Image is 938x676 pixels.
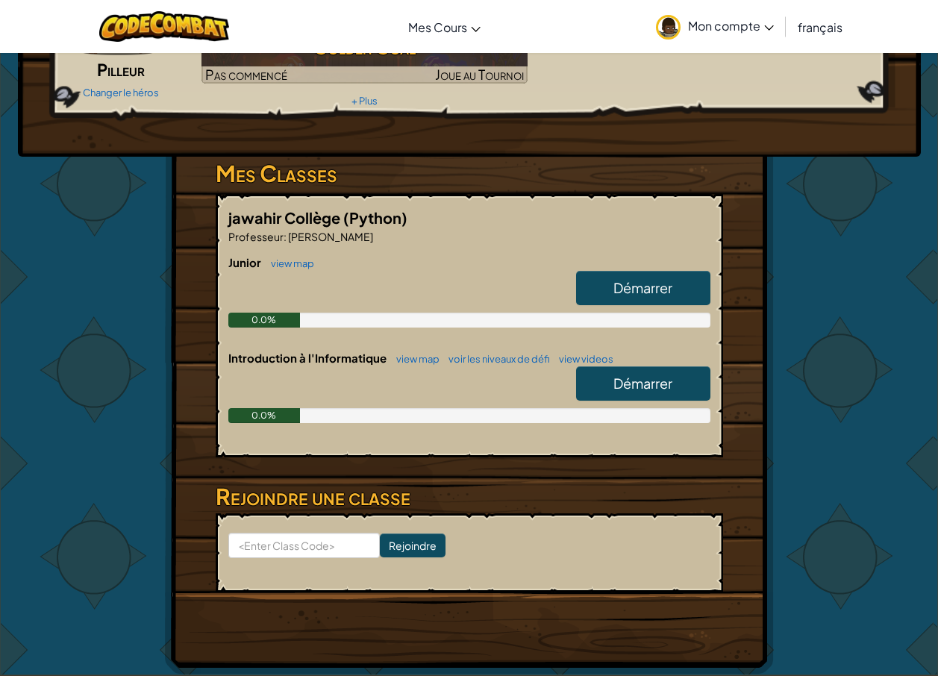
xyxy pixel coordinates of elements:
a: Mes Cours [401,7,488,47]
span: : [284,230,287,243]
a: view videos [551,353,613,365]
div: 0.0% [228,408,301,423]
img: avatar [656,15,681,40]
img: CodeCombat logo [99,11,230,42]
input: Rejoindre [380,533,445,557]
span: Pas commencé [205,66,287,83]
a: Changer le héros [83,87,159,98]
span: Mon compte [688,18,774,34]
h3: Mes Classes [216,157,723,190]
span: Professeur [228,230,284,243]
h3: Rejoindre une classe [216,480,723,513]
span: Pilleur [97,59,145,80]
input: <Enter Class Code> [228,533,380,558]
span: Introduction à l'Informatique [228,351,389,365]
span: Junior [228,255,263,269]
span: Démarrer [613,375,672,392]
div: 0.0% [228,313,301,328]
span: Joue au Tournoi [435,66,524,83]
a: Mon compte [648,3,781,50]
span: français [798,19,842,35]
span: [PERSON_NAME] [287,230,373,243]
span: Démarrer [613,279,672,296]
a: français [790,7,850,47]
a: view map [389,353,440,365]
span: jawahir Collège [228,208,343,227]
a: + Plus [351,95,378,107]
span: Mes Cours [408,19,467,35]
a: view map [263,257,314,269]
span: (Python) [343,208,407,227]
a: Golden GoalPas commencéJoue au Tournoi [201,27,528,84]
a: voir les niveaux de défi [441,353,550,365]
